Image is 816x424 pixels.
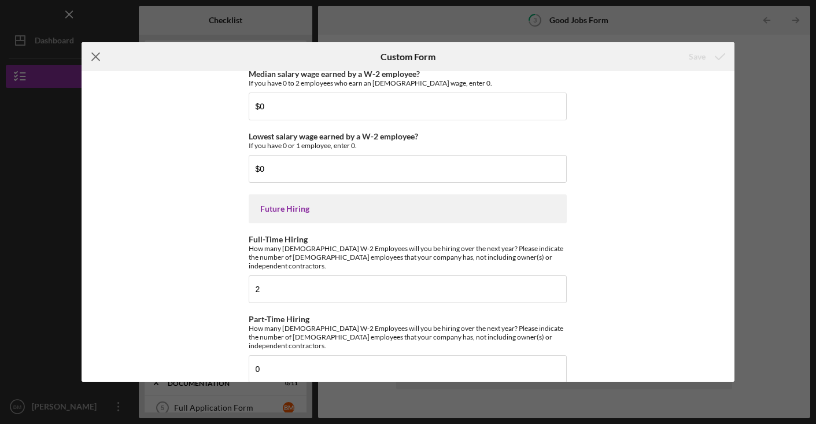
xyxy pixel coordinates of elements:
h6: Custom Form [381,51,435,62]
div: Future Hiring [260,204,555,213]
div: If you have 0 to 2 employees who earn an [DEMOGRAPHIC_DATA] wage, enter 0. [249,79,567,87]
div: How many [DEMOGRAPHIC_DATA] W-2 Employees will you be hiring over the next year? Please indicate ... [249,244,567,270]
div: How many [DEMOGRAPHIC_DATA] W-2 Employees will you be hiring over the next year? Please indicate ... [249,324,567,350]
button: Save [677,45,734,68]
div: Save [689,45,706,68]
label: Part-Time Hiring [249,314,309,324]
label: Median salary wage earned by a W-2 employee? [249,69,420,79]
label: Lowest salary wage earned by a W-2 employee? [249,131,418,141]
label: Full-Time Hiring [249,234,308,244]
div: If you have 0 or 1 employee, enter 0. [249,141,567,150]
